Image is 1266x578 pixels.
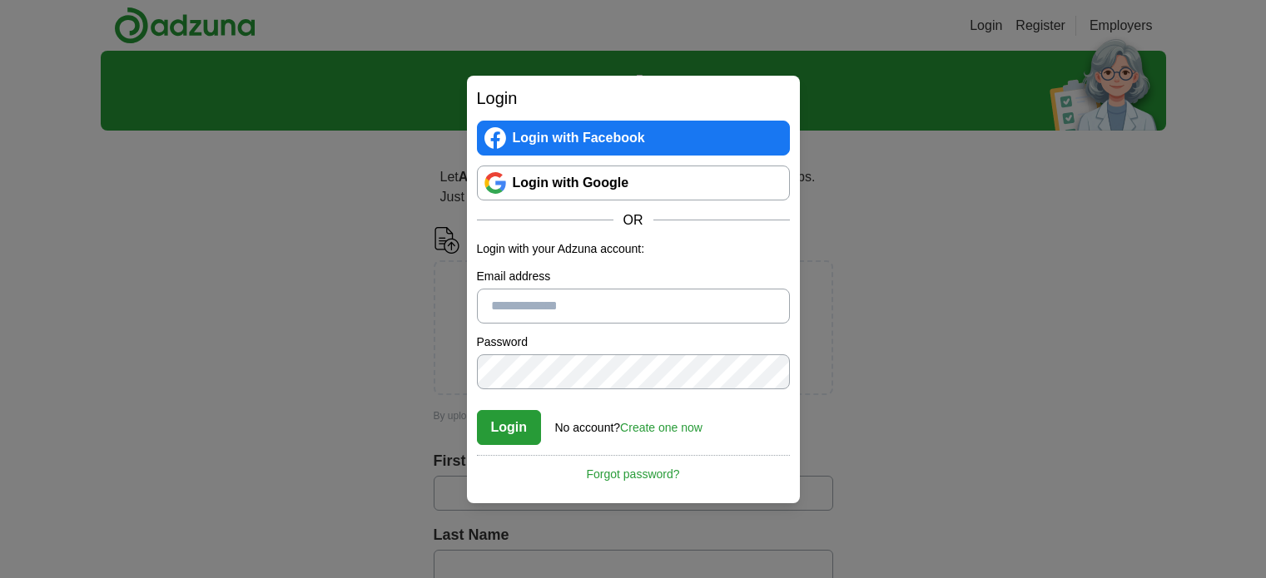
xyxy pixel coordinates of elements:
span: OR [613,210,653,230]
label: Email address [477,268,790,285]
p: Login with your Adzuna account: [477,240,790,258]
label: Password [477,333,790,351]
a: Create one now [620,421,703,434]
button: Login [477,410,542,445]
a: Login with Facebook [477,121,790,156]
a: Login with Google [477,165,790,200]
div: No account? [555,409,703,437]
a: Forgot password? [477,455,790,483]
h2: Login [477,86,790,111]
